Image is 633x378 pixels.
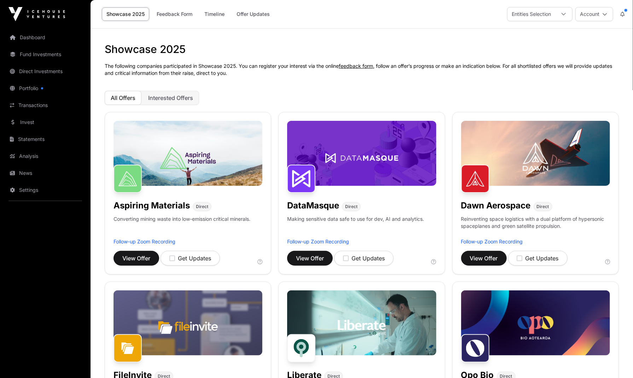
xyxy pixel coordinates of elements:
[461,121,610,186] img: Dawn-Banner.jpg
[461,290,610,355] img: Opo-Bio-Banner.jpg
[6,165,85,181] a: News
[114,121,262,186] img: Aspiring-Banner.jpg
[287,215,424,238] p: Making sensitive data safe to use for dev, AI and analytics.
[114,215,250,238] p: Converting mining waste into low-emission critical minerals.
[517,254,559,262] div: Get Updates
[508,251,568,266] button: Get Updates
[287,238,349,244] a: Follow-up Zoom Recording
[6,64,85,79] a: Direct Investments
[345,204,358,209] span: Direct
[102,7,149,21] a: Showcase 2025
[114,334,142,362] img: FileInvite
[114,290,262,355] img: File-Invite-Banner.jpg
[114,200,190,211] h1: Aspiring Materials
[461,251,507,266] button: View Offer
[6,30,85,45] a: Dashboard
[161,251,220,266] button: Get Updates
[575,7,613,21] button: Account
[287,200,339,211] h1: DataMasque
[461,200,531,211] h1: Dawn Aerospace
[6,81,85,96] a: Portfolio
[461,334,489,362] img: Opo Bio
[114,165,142,193] img: Aspiring Materials
[111,94,135,101] span: All Offers
[148,94,193,101] span: Interested Offers
[461,165,489,193] img: Dawn Aerospace
[142,91,199,105] button: Interested Offers
[6,131,85,147] a: Statements
[598,344,633,378] iframe: Chat Widget
[470,254,498,262] span: View Offer
[8,7,65,21] img: Icehouse Ventures Logo
[6,114,85,130] a: Invest
[287,251,333,266] button: View Offer
[343,254,385,262] div: Get Updates
[105,91,141,105] button: All Offers
[287,165,315,193] img: DataMasque
[196,204,208,209] span: Direct
[287,121,436,186] img: DataMasque-Banner.jpg
[105,43,619,55] h1: Showcase 2025
[114,251,159,266] button: View Offer
[6,47,85,62] a: Fund Investments
[6,98,85,113] a: Transactions
[114,238,175,244] a: Follow-up Zoom Recording
[6,182,85,198] a: Settings
[461,238,523,244] a: Follow-up Zoom Recording
[200,7,229,21] a: Timeline
[296,254,324,262] span: View Offer
[507,7,555,21] div: Entities Selection
[152,7,197,21] a: Feedback Form
[105,63,619,77] p: The following companies participated in Showcase 2025. You can register your interest via the onl...
[287,334,315,362] img: Liberate
[537,204,549,209] span: Direct
[339,63,373,69] a: feedback form
[232,7,274,21] a: Offer Updates
[287,290,436,355] img: Liberate-Banner.jpg
[169,254,211,262] div: Get Updates
[6,148,85,164] a: Analysis
[461,215,610,238] p: Reinventing space logistics with a dual platform of hypersonic spaceplanes and green satellite pr...
[334,251,394,266] button: Get Updates
[122,254,150,262] span: View Offer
